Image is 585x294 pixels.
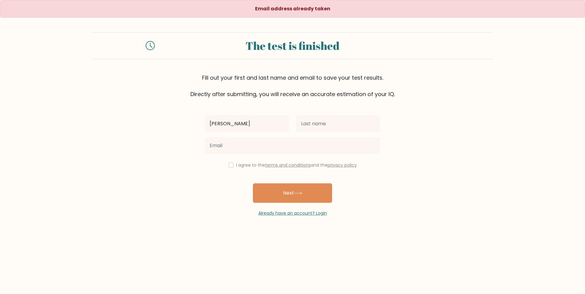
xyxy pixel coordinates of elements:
[265,162,311,168] a: terms and conditions
[205,137,380,154] input: Email
[296,115,380,132] input: Last name
[255,5,330,12] strong: Email address already taken
[91,74,494,98] div: Fill out your first and last name and email to save your test results. Directly after submitting,...
[205,115,289,132] input: First name
[328,162,357,168] a: privacy policy
[162,37,423,54] div: The test is finished
[253,183,332,203] button: Next
[258,210,327,216] a: Already have an account? Login
[236,162,357,168] label: I agree to the and the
